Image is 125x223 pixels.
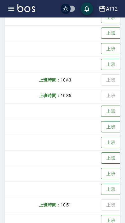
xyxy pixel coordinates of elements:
button: 上班 [101,106,121,117]
button: 上班 [101,184,121,195]
span: 10:43 [61,77,72,82]
button: 上班 [101,43,121,55]
button: 上班 [101,12,121,23]
div: AT12 [106,5,118,13]
button: 上班 [101,27,121,39]
button: 上班 [101,152,121,164]
span: 10:51 [61,202,72,207]
button: save [81,2,93,15]
b: 上班時間： [39,202,61,207]
b: 上班時間： [39,93,61,98]
button: 上班 [101,121,121,133]
img: Logo [17,4,35,12]
button: 上班 [101,59,121,70]
button: AT12 [96,2,120,15]
b: 上班時間： [39,77,61,82]
button: 上班 [101,137,121,148]
button: 上班 [101,168,121,180]
span: 10:35 [61,93,72,98]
